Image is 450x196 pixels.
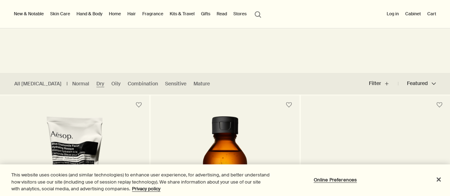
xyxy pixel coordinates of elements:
a: Read [215,10,228,18]
a: Mature [194,80,210,87]
div: This website uses cookies (and similar technologies) to enhance user experience, for advertising,... [11,171,270,192]
a: Fragrance [141,10,165,18]
a: Gifts [200,10,212,18]
a: Normal [72,80,89,87]
a: Dry [96,80,104,87]
a: Oily [111,80,121,87]
button: Online Preferences, Opens the preference center dialog [313,173,358,187]
button: Save to cabinet [132,99,145,111]
button: Save to cabinet [282,99,295,111]
button: Close [431,171,446,187]
a: More information about your privacy, opens in a new tab [132,186,160,192]
a: Hair [126,10,137,18]
button: Featured [398,75,436,92]
a: Skin Care [49,10,72,18]
a: Kits & Travel [168,10,196,18]
button: Save to cabinet [433,99,446,111]
a: Sensitive [165,80,186,87]
button: New & Notable [12,10,45,18]
button: Log in [385,10,400,18]
a: Hand & Body [75,10,104,18]
a: Cabinet [404,10,422,18]
button: Cart [426,10,438,18]
a: Combination [128,80,158,87]
button: Open search [252,7,264,21]
a: Home [107,10,122,18]
a: All [MEDICAL_DATA] [14,80,62,87]
button: Stores [232,10,248,18]
button: Filter [369,75,398,92]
